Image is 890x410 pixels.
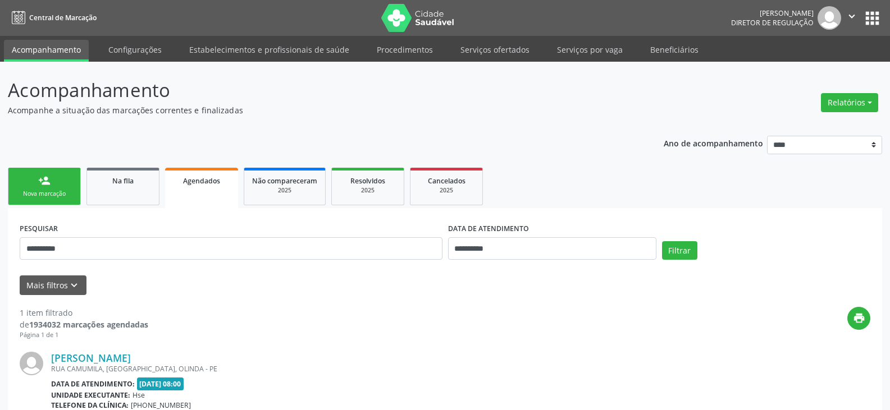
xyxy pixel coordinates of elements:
span: Agendados [183,176,220,186]
button: Mais filtroskeyboard_arrow_down [20,275,86,295]
div: 2025 [252,186,317,195]
span: [DATE] 08:00 [137,377,184,390]
div: de [20,319,148,330]
label: DATA DE ATENDIMENTO [448,220,529,237]
button: print [847,307,870,330]
div: Nova marcação [16,190,72,198]
span: Cancelados [428,176,465,186]
span: Resolvidos [350,176,385,186]
button: Filtrar [662,241,697,260]
span: Hse [133,390,145,400]
span: Na fila [112,176,134,186]
i: print [853,312,865,324]
a: Configurações [101,40,170,59]
a: Serviços por vaga [549,40,631,59]
b: Unidade executante: [51,390,130,400]
div: 1 item filtrado [20,307,148,319]
div: person_add [38,174,51,187]
label: PESQUISAR [20,220,58,237]
a: Acompanhamento [4,40,89,62]
a: Estabelecimentos e profissionais de saúde [181,40,357,59]
div: RUA CAMUMILA, [GEOGRAPHIC_DATA], OLINDA - PE [51,364,702,374]
a: Central de Marcação [8,8,97,27]
span: Não compareceram [252,176,317,186]
img: img [20,352,43,375]
p: Acompanhe a situação das marcações correntes e finalizadas [8,104,620,116]
span: [PHONE_NUMBER] [131,400,191,410]
a: Serviços ofertados [453,40,537,59]
a: Procedimentos [369,40,441,59]
div: Página 1 de 1 [20,330,148,340]
img: img [818,6,841,30]
strong: 1934032 marcações agendadas [29,319,148,330]
a: Beneficiários [642,40,706,59]
div: 2025 [340,186,396,195]
b: Telefone da clínica: [51,400,129,410]
div: 2025 [418,186,474,195]
span: Central de Marcação [29,13,97,22]
p: Ano de acompanhamento [664,136,763,150]
button:  [841,6,862,30]
div: [PERSON_NAME] [731,8,814,18]
button: Relatórios [821,93,878,112]
b: Data de atendimento: [51,379,135,389]
p: Acompanhamento [8,76,620,104]
i:  [846,10,858,22]
button: apps [862,8,882,28]
i: keyboard_arrow_down [68,279,80,292]
span: Diretor de regulação [731,18,814,27]
a: [PERSON_NAME] [51,352,131,364]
